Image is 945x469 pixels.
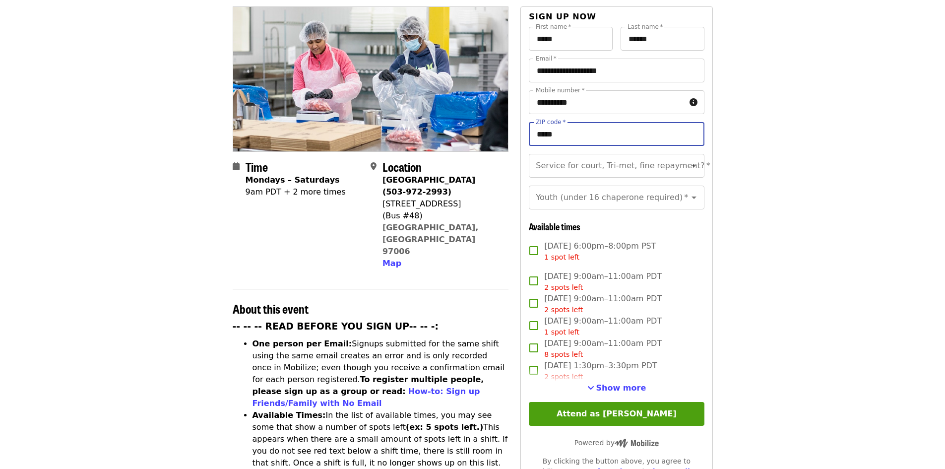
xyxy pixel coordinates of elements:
[628,24,663,30] label: Last name
[544,240,656,263] span: [DATE] 6:00pm–8:00pm PST
[536,56,557,62] label: Email
[382,198,501,210] div: [STREET_ADDRESS]
[246,158,268,175] span: Time
[246,186,346,198] div: 9am PDT + 2 more times
[596,383,646,393] span: Show more
[536,87,584,93] label: Mobile number
[233,7,508,151] img: Oct/Nov/Dec - Beaverton: Repack/Sort (age 10+) organized by Oregon Food Bank
[544,350,583,358] span: 8 spots left
[587,382,646,394] button: See more timeslots
[529,90,685,114] input: Mobile number
[544,283,583,291] span: 2 spots left
[382,258,401,269] button: Map
[687,159,701,173] button: Open
[529,402,704,426] button: Attend as [PERSON_NAME]
[544,306,583,314] span: 2 spots left
[246,175,340,185] strong: Mondays – Saturdays
[406,422,483,432] strong: (ex: 5 spots left.)
[544,337,662,360] span: [DATE] 9:00am–11:00am PDT
[382,175,475,197] strong: [GEOGRAPHIC_DATA] (503-972-2993)
[382,210,501,222] div: (Bus #48)
[544,315,662,337] span: [DATE] 9:00am–11:00am PDT
[544,253,579,261] span: 1 spot left
[382,259,401,268] span: Map
[544,373,583,381] span: 2 spots left
[371,162,377,171] i: map-marker-alt icon
[529,27,613,51] input: First name
[615,439,659,448] img: Powered by Mobilize
[252,387,480,408] a: How-to: Sign up Friends/Family with No Email
[382,223,479,256] a: [GEOGRAPHIC_DATA], [GEOGRAPHIC_DATA] 97006
[544,270,662,293] span: [DATE] 9:00am–11:00am PDT
[621,27,704,51] input: Last name
[382,158,422,175] span: Location
[690,98,697,107] i: circle-info icon
[252,410,326,420] strong: Available Times:
[544,328,579,336] span: 1 spot left
[252,338,509,409] li: Signups submitted for the same shift using the same email creates an error and is only recorded o...
[529,220,580,233] span: Available times
[233,321,439,332] strong: -- -- -- READ BEFORE YOU SIGN UP-- -- -:
[574,439,659,447] span: Powered by
[233,162,240,171] i: calendar icon
[687,191,701,204] button: Open
[252,375,484,396] strong: To register multiple people, please sign up as a group or read:
[536,24,571,30] label: First name
[529,59,704,82] input: Email
[536,119,566,125] label: ZIP code
[233,300,309,317] span: About this event
[529,122,704,146] input: ZIP code
[529,12,596,21] span: Sign up now
[544,293,662,315] span: [DATE] 9:00am–11:00am PDT
[252,339,352,348] strong: One person per Email:
[252,409,509,469] li: In the list of available times, you may see some that show a number of spots left This appears wh...
[544,360,657,382] span: [DATE] 1:30pm–3:30pm PDT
